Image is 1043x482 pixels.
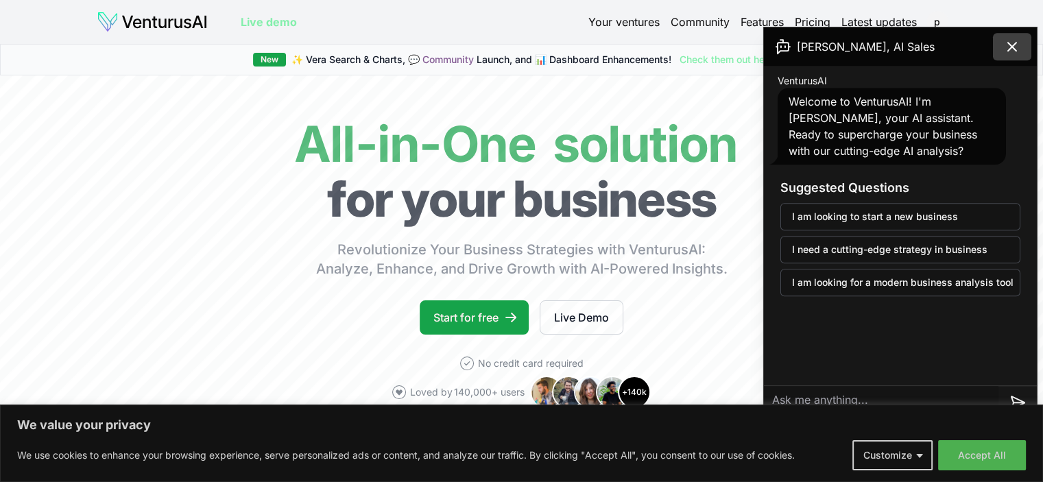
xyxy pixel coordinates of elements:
[17,447,795,463] p: We use cookies to enhance your browsing experience, serve personalized ads or content, and analyz...
[17,417,1026,433] p: We value your privacy
[741,14,784,30] a: Features
[574,376,607,409] img: Avatar 3
[680,53,790,67] a: Check them out here
[780,203,1020,230] button: I am looking to start a new business
[530,376,563,409] img: Avatar 1
[422,53,474,65] a: Community
[789,95,977,158] span: Welcome to VenturusAI! I'm [PERSON_NAME], your AI assistant. Ready to supercharge your business w...
[671,14,730,30] a: Community
[780,236,1020,263] button: I need a cutting-edge strategy in business
[926,11,948,33] span: p
[420,300,529,335] a: Start for free
[241,14,297,30] a: Live demo
[540,300,623,335] a: Live Demo
[795,14,830,30] a: Pricing
[797,38,935,55] span: [PERSON_NAME], AI Sales
[938,440,1026,470] button: Accept All
[841,14,917,30] a: Latest updates
[852,440,933,470] button: Customize
[253,53,286,67] div: New
[588,14,660,30] a: Your ventures
[97,11,208,33] img: logo
[778,74,827,88] span: VenturusAI
[780,269,1020,296] button: I am looking for a modern business analysis tool
[291,53,671,67] span: ✨ Vera Search & Charts, 💬 Launch, and 📊 Dashboard Enhancements!
[552,376,585,409] img: Avatar 2
[780,178,1020,197] h3: Suggested Questions
[596,376,629,409] img: Avatar 4
[928,12,947,32] button: p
